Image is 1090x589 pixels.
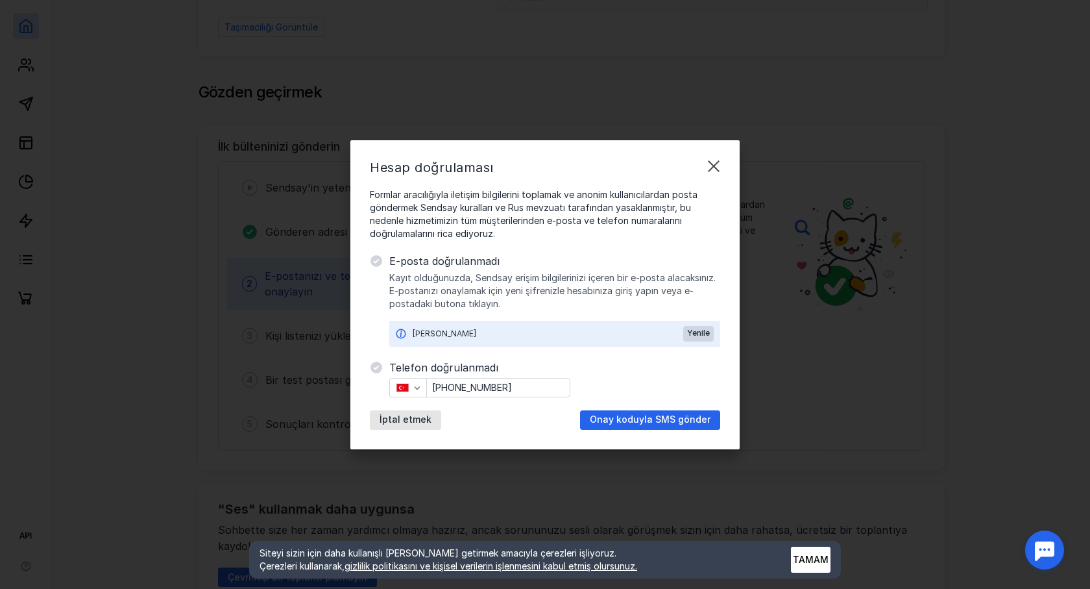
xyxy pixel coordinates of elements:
font: Yenile [687,328,710,338]
font: İptal etmek [380,414,431,425]
font: Formlar aracılığıyla iletişim bilgilerini toplamak ve anonim kullanıcılardan posta göndermek Send... [370,189,697,239]
button: TAMAM [791,547,830,573]
button: İptal etmek [370,410,441,430]
font: [PERSON_NAME] [413,329,476,338]
font: Siteyi sizin için daha kullanışlı [PERSON_NAME] getirmek amacıyla çerezleri işliyoruz. [260,547,616,558]
button: Yenile [683,326,714,342]
button: Onay koduyla SMS gönder [580,410,720,430]
font: Telefon doğrulanmadı [389,361,498,374]
font: Çerezleri kullanarak, [260,560,345,571]
font: E-posta doğrulanmadı [389,255,500,268]
font: Hesap doğrulaması [370,160,494,175]
font: Kayıt olduğunuzda, Sendsay erişim bilgilerinizi içeren bir e-posta alacaksınız. E-postanızı onayl... [389,272,716,309]
font: Onay koduyla SMS gönder [590,414,710,425]
a: gizlilik politikasını ve kişisel verilerin işlenmesini kabul etmiş olursunuz. [345,560,637,571]
font: TAMAM [793,554,829,565]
